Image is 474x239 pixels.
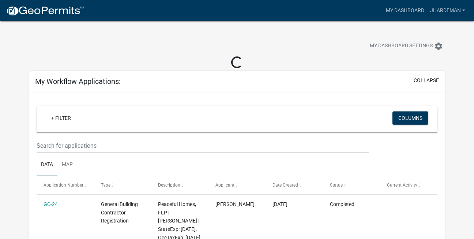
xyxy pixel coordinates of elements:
[101,201,138,224] span: General Building Contractor Registration
[272,183,298,188] span: Date Created
[392,111,428,125] button: Columns
[272,201,287,207] span: 07/28/2025
[35,77,121,86] h5: My Workflow Applications:
[330,201,354,207] span: Completed
[387,183,417,188] span: Current Activity
[380,176,437,194] datatable-header-cell: Current Activity
[101,183,110,188] span: Type
[37,153,57,177] a: Data
[215,183,234,188] span: Applicant
[266,176,323,194] datatable-header-cell: Date Created
[434,42,443,51] i: settings
[44,183,83,188] span: Application Number
[364,39,449,53] button: My Dashboard Settingssettings
[45,111,77,125] a: + Filter
[370,42,433,51] span: My Dashboard Settings
[57,153,77,177] a: Map
[44,201,58,207] a: GC-24
[94,176,151,194] datatable-header-cell: Type
[208,176,266,194] datatable-header-cell: Applicant
[383,4,427,18] a: My Dashboard
[151,176,208,194] datatable-header-cell: Description
[37,138,369,153] input: Search for applications
[414,77,439,84] button: collapse
[330,183,343,188] span: Status
[215,201,255,207] span: Julisia Hardeman
[323,176,380,194] datatable-header-cell: Status
[37,176,94,194] datatable-header-cell: Application Number
[427,4,468,18] a: jhardeman
[158,183,180,188] span: Description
